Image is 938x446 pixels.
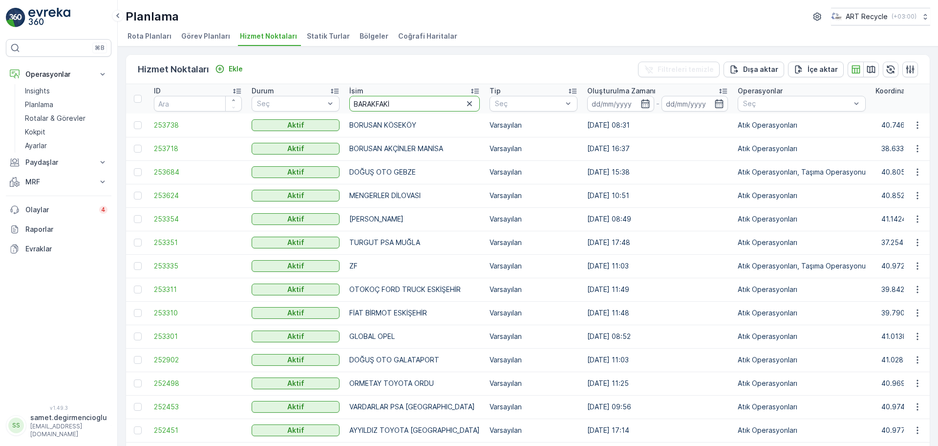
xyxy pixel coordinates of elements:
p: - [656,98,660,110]
input: dd/mm/yyyy [587,96,654,111]
a: Evraklar [6,239,111,259]
td: VARDARLAR PSA [GEOGRAPHIC_DATA] [344,395,485,419]
button: Aktif [252,190,340,201]
div: SS [8,418,24,433]
p: Aktif [287,144,304,154]
div: Toggle Row Selected [134,426,142,434]
a: 253310 [154,308,242,318]
p: Oluşturulma Zamanı [587,86,656,96]
td: Atık Operasyonları [733,325,871,348]
p: Filtreleri temizle [658,65,714,74]
div: Toggle Row Selected [134,192,142,200]
p: Planlama [126,9,179,24]
a: 253624 [154,191,242,201]
p: Ekle [229,64,243,74]
button: Aktif [252,143,340,155]
td: Atık Operasyonları, Taşıma Operasyonu [733,254,871,278]
p: Planlama [25,100,53,110]
a: 253684 [154,167,242,177]
button: Aktif [252,237,340,248]
p: Aktif [287,332,304,341]
a: 253335 [154,261,242,271]
td: [DATE] 08:31 [582,113,733,137]
p: Dışa aktar [743,65,778,74]
a: Ayarlar [21,139,111,153]
td: Atık Operasyonları [733,301,871,325]
div: Toggle Row Selected [134,286,142,293]
td: BORUSAN KÖSEKÖY [344,113,485,137]
p: ( +03:00 ) [892,13,917,21]
td: [DATE] 11:03 [582,348,733,372]
td: [DATE] 15:38 [582,160,733,184]
p: Operasyonlar [738,86,783,96]
button: Aktif [252,166,340,178]
p: Raporlar [25,224,107,234]
button: Aktif [252,260,340,272]
td: Atık Operasyonları [733,278,871,301]
div: Toggle Row Selected [134,309,142,317]
td: MENGERLER DİLOVASI [344,184,485,207]
td: [DATE] 17:14 [582,419,733,442]
td: Atık Operasyonları [733,137,871,160]
p: Aktif [287,285,304,294]
p: Aktif [287,355,304,365]
div: Toggle Row Selected [134,379,142,387]
span: Görev Planları [181,31,230,41]
p: Seç [257,99,324,109]
a: Planlama [21,98,111,111]
td: Varsayılan [485,301,582,325]
p: Aktif [287,308,304,318]
p: Seç [743,99,851,109]
td: Atık Operasyonları [733,231,871,254]
span: Statik Turlar [307,31,350,41]
p: Aktif [287,379,304,388]
span: 253311 [154,285,242,294]
span: v 1.49.3 [6,405,111,411]
span: 252902 [154,355,242,365]
td: [DATE] 08:49 [582,207,733,231]
div: Toggle Row Selected [134,403,142,411]
a: Kokpit [21,125,111,139]
td: BORUSAN AKÇİNLER MANİSA [344,137,485,160]
div: Toggle Row Selected [134,356,142,364]
a: 252453 [154,402,242,412]
a: Olaylar4 [6,200,111,220]
span: 252451 [154,425,242,435]
td: AYYILDIZ TOYOTA [GEOGRAPHIC_DATA] [344,419,485,442]
a: 253354 [154,214,242,224]
input: Ara [349,96,480,111]
a: Rotalar & Görevler [21,111,111,125]
p: Olaylar [25,205,93,215]
p: Rotalar & Görevler [25,113,85,123]
p: Evraklar [25,244,107,254]
td: [PERSON_NAME] [344,207,485,231]
button: Paydaşlar [6,153,111,172]
p: Paydaşlar [25,157,92,167]
a: 253351 [154,238,242,247]
td: ORMETAY TOYOTA ORDU [344,372,485,395]
p: ID [154,86,161,96]
p: Aktif [287,238,304,247]
p: İsim [349,86,363,96]
td: Atık Operasyonları [733,419,871,442]
p: İçe aktar [808,65,838,74]
a: Insights [21,84,111,98]
td: [DATE] 16:37 [582,137,733,160]
button: Aktif [252,401,340,413]
td: [DATE] 17:48 [582,231,733,254]
p: samet.degirmencioglu [30,413,107,423]
td: [DATE] 08:52 [582,325,733,348]
td: Atık Operasyonları [733,372,871,395]
p: Seç [495,99,562,109]
p: Durum [252,86,274,96]
p: ART Recycle [846,12,888,22]
img: logo [6,8,25,27]
span: Rota Planları [128,31,171,41]
td: Varsayılan [485,278,582,301]
div: Toggle Row Selected [134,168,142,176]
a: 253738 [154,120,242,130]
